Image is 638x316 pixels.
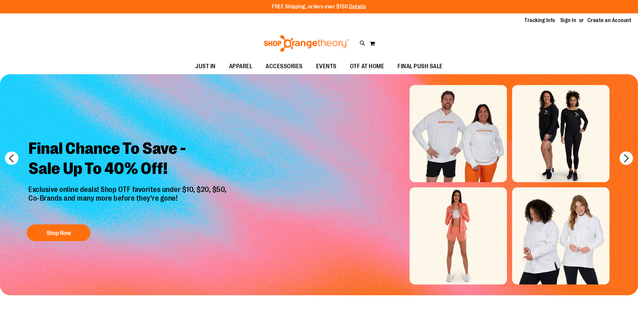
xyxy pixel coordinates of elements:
span: OTF AT HOME [350,59,384,74]
a: Final Chance To Save -Sale Up To 40% Off! Exclusive online deals! Shop OTF favorites under $10, $... [23,133,233,245]
a: JUST IN [189,59,222,74]
a: APPAREL [222,59,259,74]
a: OTF AT HOME [343,59,391,74]
button: Shop Now [27,224,90,241]
p: Exclusive online deals! Shop OTF favorites under $10, $20, $50, Co-Brands and many more before th... [23,185,233,218]
a: FINAL PUSH SALE [391,59,449,74]
a: Sign In [560,17,576,24]
span: APPAREL [229,59,253,74]
span: ACCESSORIES [266,59,303,74]
h2: Final Chance To Save - Sale Up To 40% Off! [23,133,233,185]
span: JUST IN [195,59,216,74]
button: next [620,151,633,165]
a: Tracking Info [524,17,555,24]
span: FINAL PUSH SALE [398,59,443,74]
p: FREE Shipping, orders over $150. [272,3,366,11]
a: Create an Account [587,17,632,24]
button: prev [5,151,18,165]
a: ACCESSORIES [259,59,309,74]
a: EVENTS [309,59,343,74]
img: Shop Orangetheory [263,35,350,52]
a: Details [349,4,366,10]
span: EVENTS [316,59,337,74]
